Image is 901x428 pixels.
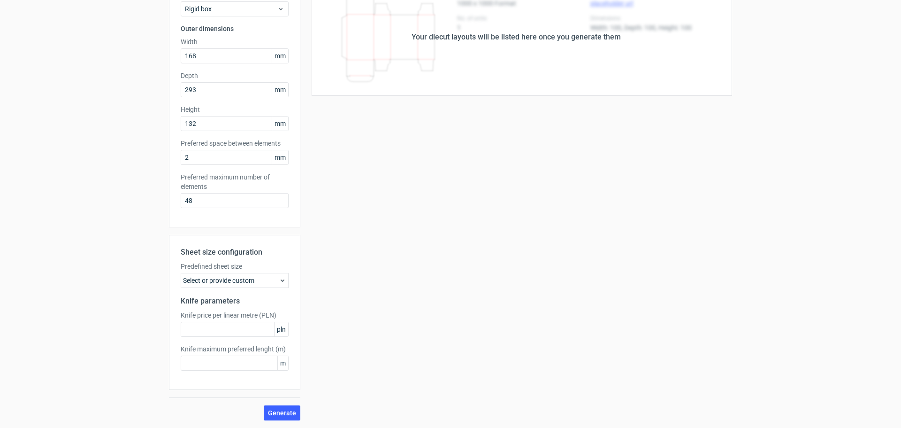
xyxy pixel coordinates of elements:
span: Rigid box [185,4,277,14]
span: m [277,356,288,370]
label: Preferred space between elements [181,139,289,148]
h3: Outer dimensions [181,24,289,33]
button: Generate [264,405,300,420]
label: Height [181,105,289,114]
span: mm [272,83,288,97]
label: Width [181,37,289,47]
label: Knife price per linear metre (PLN) [181,311,289,320]
div: Your diecut layouts will be listed here once you generate them [412,31,621,43]
span: pln [274,322,288,336]
span: mm [272,49,288,63]
h2: Knife parameters [181,296,289,307]
h2: Sheet size configuration [181,247,289,258]
span: mm [272,150,288,164]
label: Depth [181,71,289,80]
label: Knife maximum preferred lenght (m) [181,344,289,354]
span: Generate [268,410,296,416]
span: mm [272,117,288,131]
label: Predefined sheet size [181,262,289,271]
label: Preferred maximum number of elements [181,172,289,191]
div: Select or provide custom [181,273,289,288]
